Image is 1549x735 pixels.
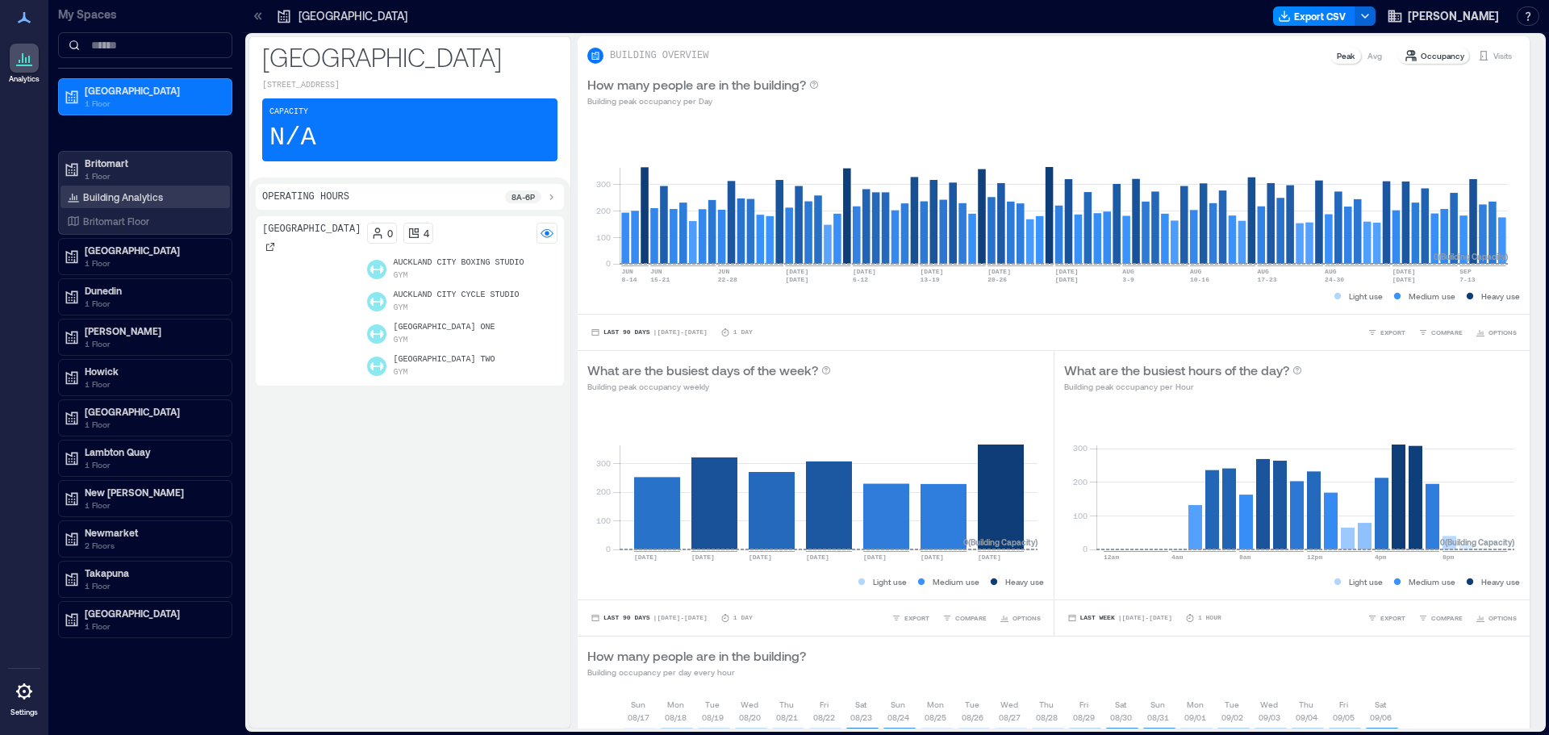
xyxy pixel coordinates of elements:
text: [DATE] [921,553,944,561]
text: [DATE] [863,553,887,561]
button: Export CSV [1273,6,1355,26]
p: [PERSON_NAME] [85,324,220,337]
p: [GEOGRAPHIC_DATA] [85,607,220,620]
text: 15-21 [650,276,670,283]
p: 8a - 6p [511,190,535,203]
p: Tue [705,698,720,711]
p: 1 Floor [85,257,220,269]
p: 1 Floor [85,378,220,390]
text: JUN [621,268,633,275]
tspan: 200 [1072,477,1087,487]
p: [STREET_ADDRESS] [262,79,557,92]
text: 10-16 [1190,276,1209,283]
p: Fri [1339,698,1348,711]
tspan: 0 [606,258,611,268]
p: 08/30 [1110,711,1132,724]
tspan: 200 [596,487,611,496]
p: Building peak occupancy per Hour [1064,380,1302,393]
p: 08/20 [739,711,761,724]
p: Lambton Quay [85,445,220,458]
span: [PERSON_NAME] [1408,8,1499,24]
p: 08/25 [925,711,946,724]
text: [DATE] [749,553,772,561]
p: Sat [1375,698,1386,711]
tspan: 300 [596,458,611,468]
p: Sun [631,698,645,711]
p: Tue [1225,698,1239,711]
p: Takapuna [85,566,220,579]
p: Wed [1000,698,1018,711]
p: [GEOGRAPHIC_DATA] [85,405,220,418]
p: N/A [269,122,316,154]
p: [GEOGRAPHIC_DATA] [85,84,220,97]
p: Dunedin [85,284,220,297]
text: 12pm [1307,553,1322,561]
p: Light use [1349,290,1383,303]
button: Last 90 Days |[DATE]-[DATE] [587,324,711,340]
p: 1 Hour [1198,613,1221,623]
a: Analytics [4,39,44,89]
p: Visits [1493,49,1512,62]
text: JUN [718,268,730,275]
text: 13-19 [921,276,940,283]
p: 1 Floor [85,97,220,110]
button: OPTIONS [996,610,1044,626]
text: [DATE] [691,553,715,561]
p: Heavy use [1005,575,1044,588]
p: 08/17 [628,711,649,724]
p: Auckland City Boxing Studio [393,257,524,269]
text: 8am [1239,553,1251,561]
p: Thu [1039,698,1054,711]
text: 20-26 [987,276,1007,283]
p: Gym [393,302,407,315]
p: Building peak occupancy per Day [587,94,819,107]
p: 09/02 [1221,711,1243,724]
span: COMPARE [1431,328,1463,337]
p: Sun [1150,698,1165,711]
p: Thu [1299,698,1313,711]
p: [GEOGRAPHIC_DATA] [262,223,361,236]
text: [DATE] [1392,276,1416,283]
text: 17-23 [1258,276,1277,283]
p: My Spaces [58,6,232,23]
p: Capacity [269,106,308,119]
p: [GEOGRAPHIC_DATA] [85,244,220,257]
p: 1 Day [733,613,753,623]
p: Light use [873,575,907,588]
text: [DATE] [634,553,658,561]
p: [GEOGRAPHIC_DATA] [262,40,557,73]
p: 09/03 [1259,711,1280,724]
p: Building Analytics [83,190,163,203]
p: Britomart Floor [83,215,149,228]
p: Wed [1260,698,1278,711]
span: OPTIONS [1488,328,1517,337]
text: AUG [1122,268,1134,275]
p: Fri [820,698,829,711]
text: SEP [1459,268,1472,275]
text: [DATE] [1055,268,1079,275]
p: 09/04 [1296,711,1317,724]
p: 1 Floor [85,620,220,633]
p: 1 Floor [85,579,220,592]
text: [DATE] [853,268,876,275]
p: 08/31 [1147,711,1169,724]
p: Fri [1079,698,1088,711]
text: [DATE] [785,268,808,275]
text: [DATE] [978,553,1001,561]
p: 08/26 [962,711,983,724]
p: Britomart [85,157,220,169]
p: [GEOGRAPHIC_DATA] One [393,321,495,334]
span: EXPORT [1380,328,1405,337]
p: 08/29 [1073,711,1095,724]
span: EXPORT [904,613,929,623]
span: OPTIONS [1488,613,1517,623]
text: 3-9 [1122,276,1134,283]
text: 12am [1104,553,1119,561]
span: COMPARE [955,613,987,623]
text: 7-13 [1459,276,1475,283]
p: Light use [1349,575,1383,588]
text: 22-28 [718,276,737,283]
p: What are the busiest hours of the day? [1064,361,1289,380]
text: [DATE] [1392,268,1416,275]
span: COMPARE [1431,613,1463,623]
